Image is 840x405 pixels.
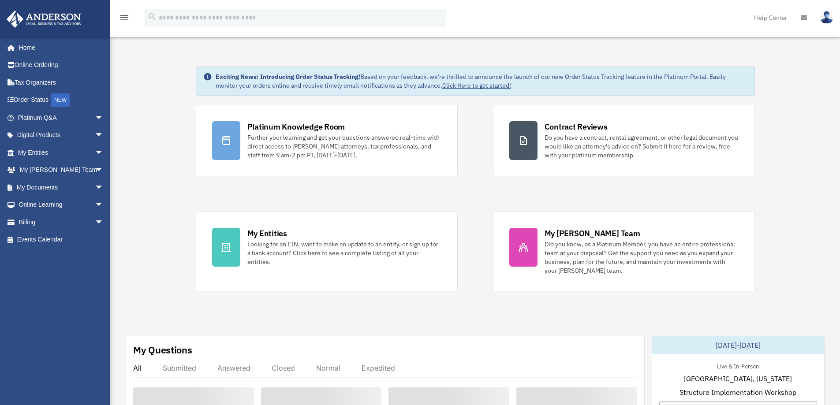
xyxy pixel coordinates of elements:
div: Live & In-Person [710,361,766,370]
a: My Documentsarrow_drop_down [6,178,117,196]
div: All [133,364,142,372]
a: My Entitiesarrow_drop_down [6,144,117,161]
a: Digital Productsarrow_drop_down [6,126,117,144]
div: Closed [272,364,295,372]
span: arrow_drop_down [95,213,112,231]
a: Platinum Knowledge Room Further your learning and get your questions answered real-time with dire... [196,105,458,176]
i: search [147,12,157,22]
i: menu [119,12,130,23]
a: menu [119,15,130,23]
span: arrow_drop_down [95,161,112,179]
div: Answered [217,364,250,372]
a: My Entities Looking for an EIN, want to make an update to an entity, or sign up for a bank accoun... [196,212,458,291]
a: Platinum Q&Aarrow_drop_down [6,109,117,126]
span: arrow_drop_down [95,126,112,145]
div: My Entities [247,228,287,239]
div: NEW [51,93,70,107]
img: Anderson Advisors Platinum Portal [4,11,84,28]
span: arrow_drop_down [95,178,112,197]
span: Structure Implementation Workshop [679,387,796,398]
div: Contract Reviews [545,121,608,132]
span: [GEOGRAPHIC_DATA], [US_STATE] [684,373,792,384]
div: Expedited [362,364,395,372]
div: Normal [316,364,340,372]
div: My [PERSON_NAME] Team [545,228,640,239]
a: Contract Reviews Do you have a contract, rental agreement, or other legal document you would like... [493,105,755,176]
a: My [PERSON_NAME] Teamarrow_drop_down [6,161,117,179]
div: Did you know, as a Platinum Member, you have an entire professional team at your disposal? Get th... [545,240,739,275]
a: Online Learningarrow_drop_down [6,196,117,214]
span: arrow_drop_down [95,109,112,127]
a: Click Here to get started! [442,82,511,89]
div: Do you have a contract, rental agreement, or other legal document you would like an attorney's ad... [545,133,739,160]
a: Order StatusNEW [6,91,117,109]
a: Billingarrow_drop_down [6,213,117,231]
span: arrow_drop_down [95,196,112,214]
div: Looking for an EIN, want to make an update to an entity, or sign up for a bank account? Click her... [247,240,441,266]
img: User Pic [820,11,833,24]
a: Events Calendar [6,231,117,249]
div: Submitted [163,364,196,372]
div: My Questions [133,343,192,357]
div: Further your learning and get your questions answered real-time with direct access to [PERSON_NAM... [247,133,441,160]
a: Home [6,39,112,56]
div: Platinum Knowledge Room [247,121,345,132]
strong: Exciting News: Introducing Order Status Tracking! [216,73,360,81]
a: My [PERSON_NAME] Team Did you know, as a Platinum Member, you have an entire professional team at... [493,212,755,291]
div: Based on your feedback, we're thrilled to announce the launch of our new Order Status Tracking fe... [216,72,747,90]
div: [DATE]-[DATE] [652,336,824,354]
a: Online Ordering [6,56,117,74]
a: Tax Organizers [6,74,117,91]
span: arrow_drop_down [95,144,112,162]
